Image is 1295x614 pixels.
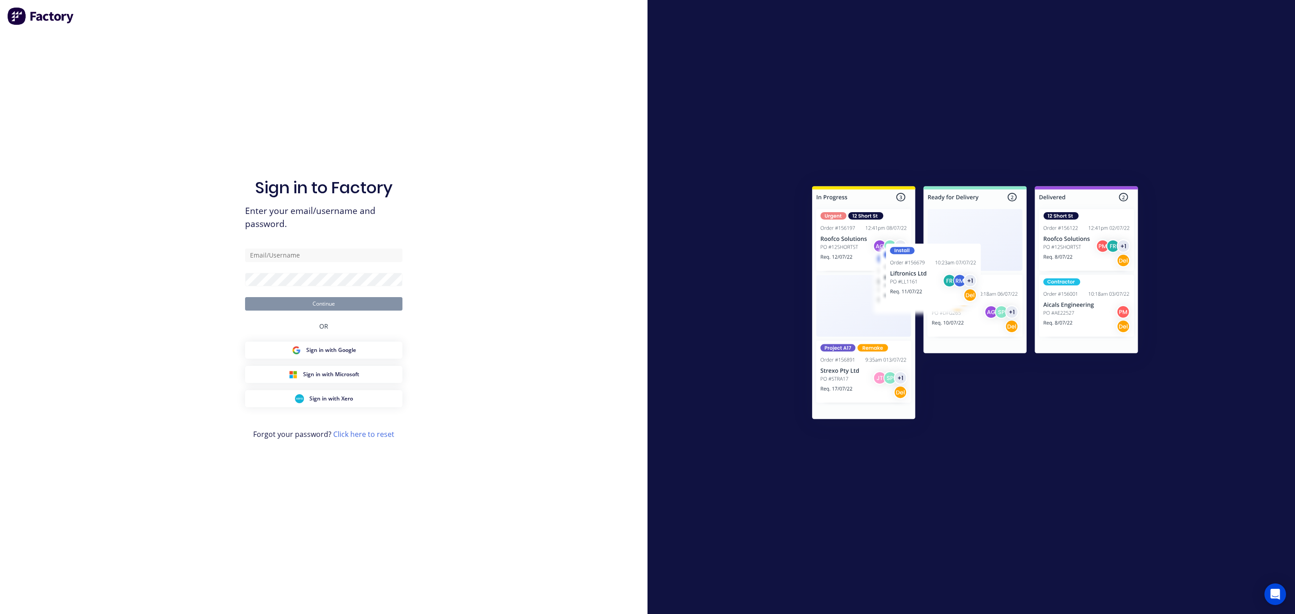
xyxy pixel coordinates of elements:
img: Google Sign in [292,346,301,355]
img: Sign in [792,168,1158,440]
button: Google Sign inSign in with Google [245,342,402,359]
span: Enter your email/username and password. [245,205,402,231]
button: Microsoft Sign inSign in with Microsoft [245,366,402,383]
span: Sign in with Google [306,346,356,354]
span: Forgot your password? [253,429,394,440]
a: Click here to reset [333,429,394,439]
span: Sign in with Xero [309,395,353,403]
img: Microsoft Sign in [289,370,298,379]
div: Open Intercom Messenger [1264,583,1286,605]
span: Sign in with Microsoft [303,370,359,378]
img: Xero Sign in [295,394,304,403]
h1: Sign in to Factory [255,178,393,197]
div: OR [319,311,328,342]
button: Xero Sign inSign in with Xero [245,390,402,407]
img: Factory [7,7,75,25]
button: Continue [245,297,402,311]
input: Email/Username [245,249,402,262]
